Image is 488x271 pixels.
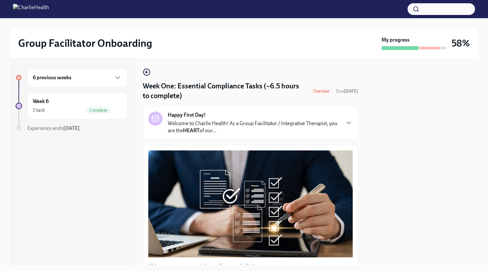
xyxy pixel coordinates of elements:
[148,150,353,257] button: Zoom image
[33,107,45,114] div: 1 task
[143,81,307,101] h4: Week One: Essential Compliance Tasks (~6.5 hours to complete)
[336,88,358,94] span: August 25th, 2025 10:00
[382,36,409,44] strong: My progress
[63,125,80,131] strong: [DATE]
[452,37,470,49] h3: 58%
[27,125,80,131] span: Experience ends
[85,108,111,113] span: Complete
[168,111,206,119] strong: Happy First Day!
[18,37,152,50] h2: Group Facilitator Onboarding
[183,127,200,134] strong: HEART
[27,68,127,87] div: 6 previous weeks
[16,92,127,120] a: Week 61 taskComplete
[344,88,358,94] strong: [DATE]
[33,74,71,81] h6: 6 previous weeks
[33,98,49,105] h6: Week 6
[336,88,358,94] span: Due
[148,263,353,270] p: Welcome to your essential compliance tasks list!
[13,4,49,14] img: CharlieHealth
[309,89,333,94] span: Overdue
[168,120,340,134] p: Welcome to Charlie Health! As a Group Facilitator / Integrative Therapist, you are the of our...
